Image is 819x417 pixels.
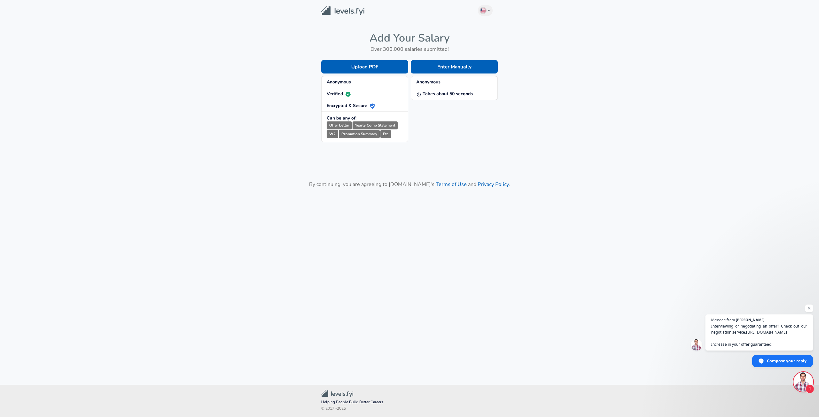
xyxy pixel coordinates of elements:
[478,5,493,16] button: English (US)
[711,323,807,347] span: Interviewing or negotiating an offer? Check out our negotiation service: Increase in your offer g...
[794,372,813,391] div: Open chat
[321,390,353,397] img: Levels.fyi Community
[327,130,338,138] small: W2
[736,318,765,321] span: [PERSON_NAME]
[321,31,498,45] h4: Add Your Salary
[436,181,467,188] a: Terms of Use
[411,60,498,73] button: Enter Manually
[353,121,398,129] small: Yearly Comp Statement
[767,355,807,367] span: Compose your reply
[327,115,356,121] strong: Can be any of:
[321,60,408,73] button: Upload PDF
[416,91,473,97] strong: Takes about 50 seconds
[321,45,498,54] h6: Over 300,000 salaries submitted!
[478,181,509,188] a: Privacy Policy
[327,79,351,85] strong: Anonymous
[327,121,352,129] small: Offer Letter
[327,103,375,109] strong: Encrypted & Secure
[321,405,498,412] span: © 2017 - 2025
[339,130,380,138] small: Promotion Summary
[321,399,498,405] span: Helping People Build Better Careers
[321,6,364,16] img: Levels.fyi
[380,130,391,138] small: Etc
[327,91,351,97] strong: Verified
[481,8,486,13] img: English (US)
[711,318,735,321] span: Message from
[805,384,814,393] span: 1
[416,79,441,85] strong: Anonymous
